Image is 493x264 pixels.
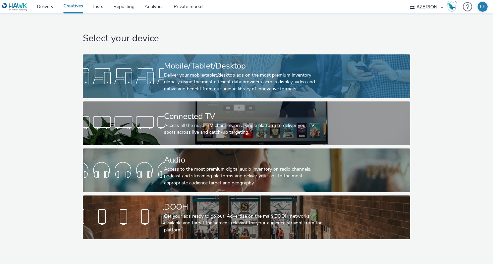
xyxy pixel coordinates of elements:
img: Hawk Academy [447,1,457,12]
img: undefined Logo [2,3,28,11]
a: Connected TVAccess all the major TV channels on a single platform to deliver your TV spots across... [83,101,410,145]
a: DOOHGet your ads ready to go out! Advertise on the main DOOH networks available and target the sc... [83,195,410,239]
div: Access to the most premium digital audio inventory on radio channels, podcast and streaming platf... [164,166,326,186]
div: Mobile/Tablet/Desktop [164,60,326,72]
div: FF [480,2,485,12]
div: Connected TV [164,111,326,122]
div: Deliver your mobile/tablet/desktop ads on the most premium inventory globally using the most effi... [164,72,326,92]
a: Hawk Academy [447,1,459,12]
a: AudioAccess to the most premium digital audio inventory on radio channels, podcast and streaming ... [83,148,410,192]
div: Get your ads ready to go out! Advertise on the main DOOH networks available and target the screen... [164,213,326,233]
h1: Select your device [83,32,410,45]
div: Audio [164,154,326,166]
a: Mobile/Tablet/DesktopDeliver your mobile/tablet/desktop ads on the most premium inventory globall... [83,54,410,98]
div: Access all the major TV channels on a single platform to deliver your TV spots across live and ca... [164,122,326,136]
div: DOOH [164,201,326,213]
